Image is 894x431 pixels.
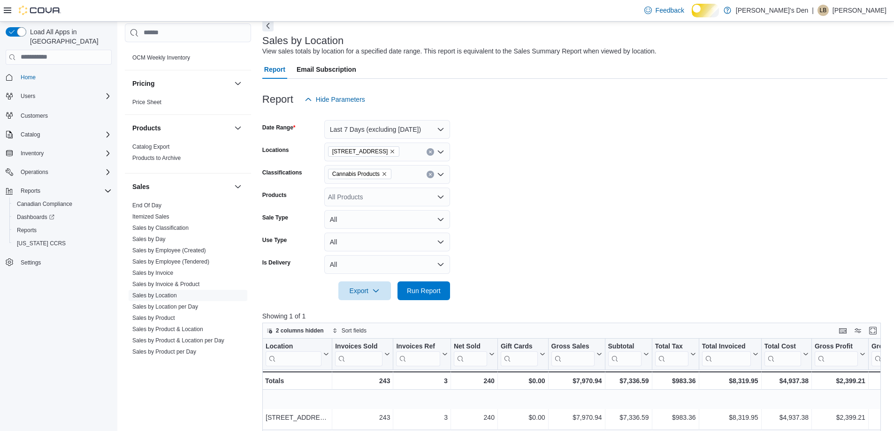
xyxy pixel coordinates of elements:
a: Sales by Location per Day [132,303,198,310]
button: Catalog [2,128,115,141]
a: Settings [17,257,45,268]
button: Open list of options [437,148,444,156]
div: 243 [335,375,390,386]
h3: Sales [132,182,150,191]
span: Dashboards [17,213,54,221]
button: Sales [132,182,230,191]
button: All [324,210,450,229]
span: Sales by Invoice [132,269,173,277]
div: OCM [125,52,251,70]
a: Sales by Day [132,236,166,242]
span: Sales by Location [132,292,177,299]
label: Classifications [262,169,302,176]
button: Sales [232,181,244,192]
span: Sales by Employee (Tendered) [132,258,209,265]
a: Price Sheet [132,99,161,106]
button: Clear input [427,148,434,156]
button: Remove 740A Fraser Ave from selection in this group [390,149,395,154]
div: Gross Sales [551,342,594,351]
div: $7,970.94 [551,412,602,423]
span: Email Subscription [297,60,356,79]
span: Hide Parameters [316,95,365,104]
button: Open list of options [437,193,444,201]
div: Total Tax [655,342,688,366]
label: Locations [262,146,289,154]
a: Dashboards [9,211,115,224]
span: Reports [17,185,112,197]
p: Showing 1 of 1 [262,311,887,321]
label: Date Range [262,124,296,131]
div: $0.00 [501,375,545,386]
button: Settings [2,256,115,269]
button: Total Invoiced [702,342,758,366]
p: | [812,5,814,16]
span: Catalog [21,131,40,138]
a: End Of Day [132,202,161,209]
span: Customers [17,109,112,121]
span: Users [17,91,112,102]
div: Location [266,342,321,351]
button: Last 7 Days (excluding [DATE]) [324,120,450,139]
button: Catalog [17,129,44,140]
div: $2,399.21 [815,412,865,423]
div: Invoices Ref [396,342,440,366]
div: $983.36 [655,412,695,423]
a: Feedback [641,1,688,20]
button: Home [2,70,115,84]
span: Home [21,74,36,81]
button: Total Tax [655,342,695,366]
span: Sales by Employee (Created) [132,247,206,254]
button: Next [262,20,274,31]
span: Home [17,71,112,83]
div: $983.36 [655,375,695,386]
span: Sales by Product per Day [132,348,196,355]
nav: Complex example [6,67,112,294]
span: [STREET_ADDRESS] [332,147,388,156]
a: Itemized Sales [132,213,169,220]
a: [US_STATE] CCRS [13,238,69,249]
button: Pricing [132,79,230,88]
button: Sort fields [329,325,370,336]
button: [US_STATE] CCRS [9,237,115,250]
span: Inventory [21,150,44,157]
h3: Pricing [132,79,154,88]
span: Reports [13,225,112,236]
label: Is Delivery [262,259,290,266]
button: Reports [17,185,44,197]
span: Sales by Product & Location [132,325,203,333]
div: Total Invoiced [702,342,750,366]
button: Location [266,342,329,366]
span: Users [21,92,35,100]
label: Use Type [262,236,287,244]
span: Settings [21,259,41,266]
div: Total Cost [764,342,801,351]
span: Run Report [407,286,441,295]
button: Users [17,91,39,102]
div: 3 [396,412,447,423]
div: View sales totals by location for a specified date range. This report is equivalent to the Sales ... [262,46,657,56]
button: Operations [2,166,115,179]
a: Home [17,72,39,83]
div: $7,336.59 [608,412,649,423]
div: $8,319.95 [702,375,758,386]
a: Sales by Product & Location per Day [132,337,224,344]
a: Sales by Employee (Tendered) [132,258,209,265]
a: Sales by Product [132,315,175,321]
span: Sales by Product [132,314,175,322]
button: Subtotal [608,342,649,366]
div: $2,399.21 [815,375,865,386]
div: Invoices Sold [335,342,382,366]
span: Cannabis Products [328,169,391,179]
img: Cova [19,6,61,15]
span: Canadian Compliance [13,198,112,210]
div: Invoices Sold [335,342,382,351]
button: Users [2,90,115,103]
a: Reports [13,225,40,236]
div: 240 [454,375,495,386]
a: Canadian Compliance [13,198,76,210]
a: Sales by Invoice [132,270,173,276]
span: Sales by Classification [132,224,189,232]
button: Reports [2,184,115,197]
